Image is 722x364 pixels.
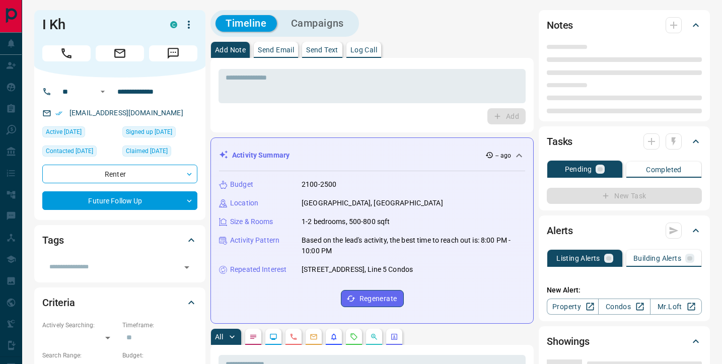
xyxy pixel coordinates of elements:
div: Tasks [547,129,702,154]
span: Contacted [DATE] [46,146,93,156]
h2: Criteria [42,295,75,311]
p: Send Text [306,46,338,53]
h2: Alerts [547,223,573,239]
span: Active [DATE] [46,127,82,137]
p: Budget: [122,351,197,360]
p: 1-2 bedrooms, 500-800 sqft [302,216,390,227]
p: All [215,333,223,340]
p: Based on the lead's activity, the best time to reach out is: 8:00 PM - 10:00 PM [302,235,525,256]
p: Add Note [215,46,246,53]
p: Location [230,198,258,208]
button: Regenerate [341,290,404,307]
svg: Emails [310,333,318,341]
p: Size & Rooms [230,216,273,227]
h2: Showings [547,333,590,349]
svg: Requests [350,333,358,341]
svg: Opportunities [370,333,378,341]
p: Activity Summary [232,150,290,161]
p: Send Email [258,46,294,53]
div: Alerts [547,219,702,243]
button: Open [97,86,109,98]
button: Open [180,260,194,274]
span: Claimed [DATE] [126,146,168,156]
p: Repeated Interest [230,264,286,275]
div: Sat Mar 08 2025 [122,126,197,140]
svg: Agent Actions [390,333,398,341]
p: Building Alerts [633,255,681,262]
p: Completed [646,166,682,173]
svg: Email Verified [55,110,62,117]
div: Showings [547,329,702,353]
a: Condos [598,299,650,315]
p: Search Range: [42,351,117,360]
h2: Tags [42,232,63,248]
div: Activity Summary-- ago [219,146,525,165]
a: Mr.Loft [650,299,702,315]
p: [STREET_ADDRESS], Line 5 Condos [302,264,413,275]
div: Tags [42,228,197,252]
button: Timeline [215,15,277,32]
p: Listing Alerts [556,255,600,262]
h2: Notes [547,17,573,33]
p: Pending [565,166,592,173]
p: 2100-2500 [302,179,336,190]
div: Tue Aug 05 2025 [42,126,117,140]
svg: Listing Alerts [330,333,338,341]
a: [EMAIL_ADDRESS][DOMAIN_NAME] [69,109,183,117]
h1: I Kh [42,17,155,33]
p: Budget [230,179,253,190]
div: Tue Mar 25 2025 [122,145,197,160]
p: Actively Searching: [42,321,117,330]
span: Call [42,45,91,61]
div: Notes [547,13,702,37]
h2: Tasks [547,133,572,150]
a: Property [547,299,599,315]
div: Renter [42,165,197,183]
p: [GEOGRAPHIC_DATA], [GEOGRAPHIC_DATA] [302,198,443,208]
p: -- ago [495,151,511,160]
svg: Notes [249,333,257,341]
div: Future Follow Up [42,191,197,210]
p: Timeframe: [122,321,197,330]
span: Message [149,45,197,61]
button: Campaigns [281,15,354,32]
span: Email [96,45,144,61]
p: New Alert: [547,285,702,296]
div: condos.ca [170,21,177,28]
span: Signed up [DATE] [126,127,172,137]
div: Thu Aug 07 2025 [42,145,117,160]
p: Log Call [350,46,377,53]
svg: Lead Browsing Activity [269,333,277,341]
svg: Calls [290,333,298,341]
div: Criteria [42,290,197,315]
p: Activity Pattern [230,235,279,246]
